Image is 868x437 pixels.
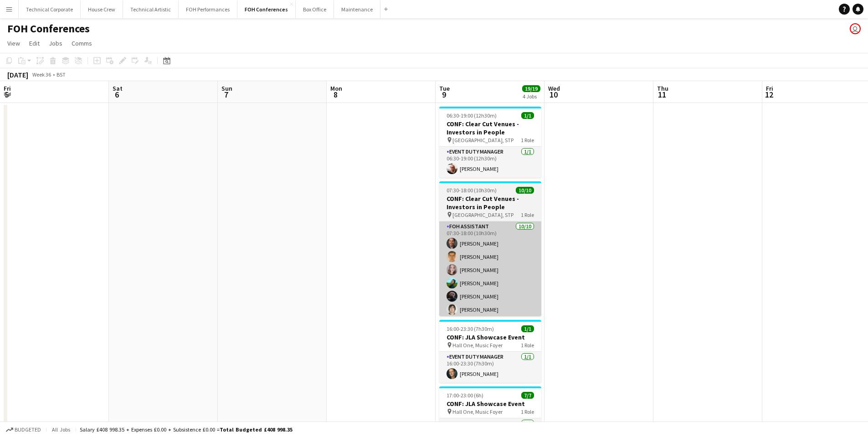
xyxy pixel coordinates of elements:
app-user-avatar: Liveforce Admin [850,23,861,34]
span: 1/1 [521,112,534,119]
a: Comms [68,37,96,49]
span: 1 Role [521,137,534,144]
span: All jobs [50,426,72,433]
span: 12 [765,89,773,100]
a: View [4,37,24,49]
app-job-card: 16:00-23:30 (7h30m)1/1CONF: JLA Showcase Event Hall One, Music Foyer1 RoleEvent Duty Manager1/116... [439,320,541,383]
span: [GEOGRAPHIC_DATA], STP [452,211,514,218]
span: 5 [2,89,11,100]
span: Wed [548,84,560,93]
button: Maintenance [334,0,380,18]
h3: CONF: JLA Showcase Event [439,333,541,341]
button: FOH Conferences [237,0,296,18]
span: Hall One, Music Foyer [452,408,503,415]
div: 4 Jobs [523,93,540,100]
span: View [7,39,20,47]
button: Box Office [296,0,334,18]
app-job-card: 06:30-19:00 (12h30m)1/1CONF: Clear Cut Venues - Investors in People [GEOGRAPHIC_DATA], STP1 RoleE... [439,107,541,178]
span: Week 36 [30,71,53,78]
span: 16:00-23:30 (7h30m) [447,325,494,332]
app-job-card: 07:30-18:00 (10h30m)10/10CONF: Clear Cut Venues - Investors in People [GEOGRAPHIC_DATA], STP1 Rol... [439,181,541,316]
a: Jobs [45,37,66,49]
span: 1 Role [521,342,534,349]
button: House Crew [81,0,123,18]
h3: CONF: Clear Cut Venues - Investors in People [439,120,541,136]
span: Thu [657,84,668,93]
button: Budgeted [5,425,42,435]
button: FOH Performances [179,0,237,18]
span: 1/1 [521,325,534,332]
span: 1 Role [521,211,534,218]
span: 10 [547,89,560,100]
h1: FOH Conferences [7,22,90,36]
div: [DATE] [7,70,28,79]
span: Sun [221,84,232,93]
span: Comms [72,39,92,47]
div: BST [56,71,66,78]
span: 9 [438,89,450,100]
app-card-role: Event Duty Manager1/116:00-23:30 (7h30m)[PERSON_NAME] [439,352,541,383]
button: Technical Corporate [19,0,81,18]
span: Fri [766,84,773,93]
span: Hall One, Music Foyer [452,342,503,349]
span: Edit [29,39,40,47]
span: [GEOGRAPHIC_DATA], STP [452,137,514,144]
span: 7 [220,89,232,100]
button: Technical Artistic [123,0,179,18]
span: Fri [4,84,11,93]
span: Jobs [49,39,62,47]
span: 10/10 [516,187,534,194]
span: Mon [330,84,342,93]
h3: CONF: JLA Showcase Event [439,400,541,408]
span: 1 Role [521,408,534,415]
div: Salary £408 998.35 + Expenses £0.00 + Subsistence £0.00 = [80,426,293,433]
span: Budgeted [15,427,41,433]
span: 19/19 [522,85,540,92]
span: 8 [329,89,342,100]
span: 11 [656,89,668,100]
h3: CONF: Clear Cut Venues - Investors in People [439,195,541,211]
span: 17:00-23:00 (6h) [447,392,483,399]
span: 07:30-18:00 (10h30m) [447,187,497,194]
app-card-role: Event Duty Manager1/106:30-19:00 (12h30m)[PERSON_NAME] [439,147,541,178]
span: 6 [111,89,123,100]
span: Sat [113,84,123,93]
app-card-role: FOH Assistant10/1007:30-18:00 (10h30m)[PERSON_NAME][PERSON_NAME][PERSON_NAME][PERSON_NAME][PERSON... [439,221,541,371]
span: Tue [439,84,450,93]
span: 06:30-19:00 (12h30m) [447,112,497,119]
span: 7/7 [521,392,534,399]
span: Total Budgeted £408 998.35 [220,426,293,433]
a: Edit [26,37,43,49]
